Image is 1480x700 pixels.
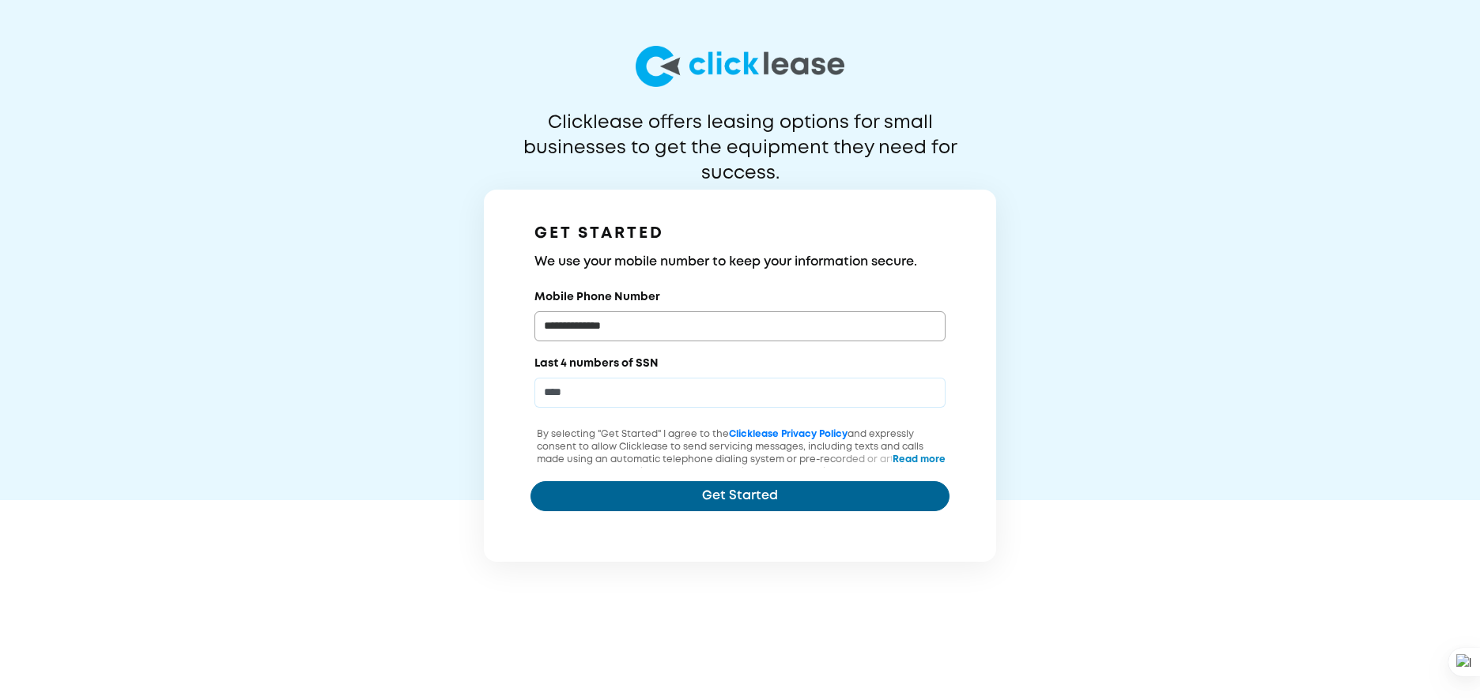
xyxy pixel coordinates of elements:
h3: We use your mobile number to keep your information secure. [534,253,946,272]
a: Clicklease Privacy Policy [729,430,848,438]
img: logo-larg [636,46,844,87]
p: By selecting "Get Started" I agree to the and expressly consent to allow Clicklease to send servi... [530,428,950,504]
h1: GET STARTED [534,221,946,247]
label: Mobile Phone Number [534,289,660,305]
p: Clicklease offers leasing options for small businesses to get the equipment they need for success. [485,111,995,161]
label: Last 4 numbers of SSN [534,356,659,371]
button: Get Started [530,481,950,511]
